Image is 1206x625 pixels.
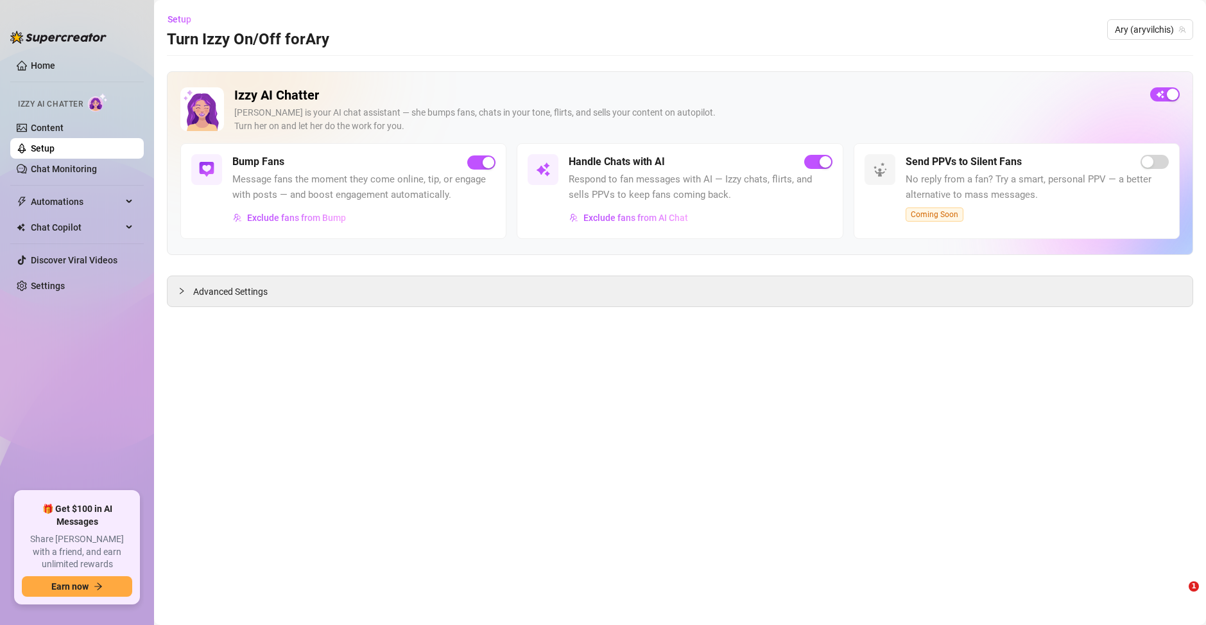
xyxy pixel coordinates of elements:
[31,191,122,212] span: Automations
[178,287,185,295] span: collapsed
[569,207,689,228] button: Exclude fans from AI Chat
[31,143,55,154] a: Setup
[583,213,688,223] span: Exclude fans from AI Chat
[167,30,329,50] h3: Turn Izzy On/Off for Ary
[1189,581,1199,592] span: 1
[10,31,107,44] img: logo-BBDzfeDw.svg
[17,223,25,232] img: Chat Copilot
[167,9,202,30] button: Setup
[535,162,551,177] img: svg%3e
[1115,20,1185,39] span: Ary (aryvilchis)
[178,284,193,298] div: collapsed
[1178,26,1186,33] span: team
[872,162,888,177] img: svg%3e
[1162,581,1193,612] iframe: Intercom live chat
[31,123,64,133] a: Content
[22,576,132,597] button: Earn nowarrow-right
[31,60,55,71] a: Home
[22,533,132,571] span: Share [PERSON_NAME] with a friend, and earn unlimited rewards
[906,207,963,222] span: Coming Soon
[31,281,65,291] a: Settings
[31,217,122,238] span: Chat Copilot
[232,172,495,202] span: Message fans the moment they come online, tip, or engage with posts — and boost engagement automa...
[234,106,1140,133] div: [PERSON_NAME] is your AI chat assistant — she bumps fans, chats in your tone, flirts, and sells y...
[247,213,346,223] span: Exclude fans from Bump
[94,582,103,591] span: arrow-right
[234,87,1140,103] h2: Izzy AI Chatter
[906,172,1169,202] span: No reply from a fan? Try a smart, personal PPV — a better alternative to mass messages.
[569,154,665,170] h5: Handle Chats with AI
[168,14,191,24] span: Setup
[233,213,242,222] img: svg%3e
[18,98,83,110] span: Izzy AI Chatter
[199,162,214,177] img: svg%3e
[17,197,27,207] span: thunderbolt
[51,581,89,592] span: Earn now
[906,154,1022,170] h5: Send PPVs to Silent Fans
[569,172,832,202] span: Respond to fan messages with AI — Izzy chats, flirts, and sells PPVs to keep fans coming back.
[193,285,268,299] span: Advanced Settings
[22,503,132,528] span: 🎁 Get $100 in AI Messages
[232,154,284,170] h5: Bump Fans
[88,93,108,112] img: AI Chatter
[232,207,347,228] button: Exclude fans from Bump
[31,255,117,265] a: Discover Viral Videos
[180,87,224,131] img: Izzy AI Chatter
[569,213,578,222] img: svg%3e
[31,164,97,174] a: Chat Monitoring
